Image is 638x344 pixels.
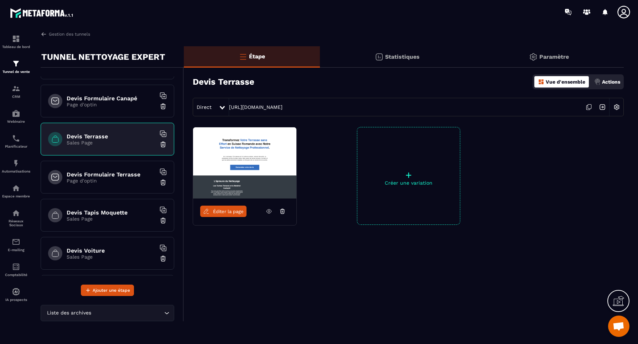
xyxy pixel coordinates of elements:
p: IA prospects [2,298,30,302]
h6: Devis Formulaire Canapé [67,95,156,102]
p: Vue d'ensemble [546,79,585,85]
img: automations [12,184,20,192]
a: [URL][DOMAIN_NAME] [229,104,282,110]
p: E-mailing [2,248,30,252]
p: Espace membre [2,194,30,198]
a: automationsautomationsEspace membre [2,179,30,203]
a: Ouvrir le chat [608,316,629,337]
p: Créer une variation [357,180,460,186]
span: Liste des archives [45,309,93,317]
img: trash [160,255,167,262]
img: stats.20deebd0.svg [375,53,383,61]
a: Éditer la page [200,206,247,217]
h6: Devis Voiture [67,247,156,254]
button: Ajouter une étape [81,285,134,296]
img: image [193,127,296,199]
p: TUNNEL NETTOYAGE EXPERT [41,50,165,64]
img: arrow-next.bcc2205e.svg [596,100,609,114]
img: automations [12,159,20,168]
p: Actions [602,79,620,85]
a: schedulerschedulerPlanificateur [2,129,30,154]
p: Page d'optin [67,178,156,184]
span: Éditer la page [213,209,244,214]
div: Search for option [41,305,174,321]
img: accountant [12,263,20,271]
img: email [12,238,20,246]
img: setting-gr.5f69749f.svg [529,53,538,61]
a: Gestion des tunnels [41,31,90,37]
span: Ajouter une étape [93,287,130,294]
img: trash [160,103,167,110]
span: Direct [197,104,212,110]
a: formationformationCRM [2,79,30,104]
img: automations [12,287,20,296]
h3: Devis Terrasse [193,77,254,87]
p: Sales Page [67,254,156,260]
p: Réseaux Sociaux [2,219,30,227]
p: Planificateur [2,144,30,148]
p: Étape [249,53,265,60]
h6: Devis Formulaire Terrasse [67,171,156,178]
h6: Devis Terrasse [67,133,156,140]
p: Webinaire [2,120,30,123]
p: Sales Page [67,216,156,222]
img: formation [12,35,20,43]
img: bars-o.4a397970.svg [239,52,247,61]
p: Statistiques [385,53,420,60]
a: formationformationTunnel de vente [2,54,30,79]
img: formation [12,84,20,93]
p: Tunnel de vente [2,70,30,74]
img: scheduler [12,134,20,143]
img: dashboard-orange.40269519.svg [538,79,544,85]
p: + [357,170,460,180]
img: trash [160,217,167,224]
a: formationformationTableau de bord [2,29,30,54]
a: automationsautomationsAutomatisations [2,154,30,179]
p: CRM [2,95,30,99]
a: social-networksocial-networkRéseaux Sociaux [2,203,30,232]
p: Tableau de bord [2,45,30,49]
a: emailemailE-mailing [2,232,30,257]
p: Automatisations [2,169,30,173]
input: Search for option [93,309,162,317]
h6: Devis Tapis Moquette [67,209,156,216]
p: Sales Page [67,140,156,145]
img: arrow [41,31,47,37]
a: accountantaccountantComptabilité [2,257,30,282]
p: Page d'optin [67,102,156,107]
p: Paramètre [539,53,569,60]
a: automationsautomationsWebinaire [2,104,30,129]
img: actions.d6e523a2.png [594,79,601,85]
img: formation [12,59,20,68]
img: setting-w.858f3a88.svg [610,100,623,114]
img: trash [160,141,167,148]
img: automations [12,109,20,118]
img: logo [10,6,74,19]
img: social-network [12,209,20,217]
p: Comptabilité [2,273,30,277]
img: trash [160,179,167,186]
